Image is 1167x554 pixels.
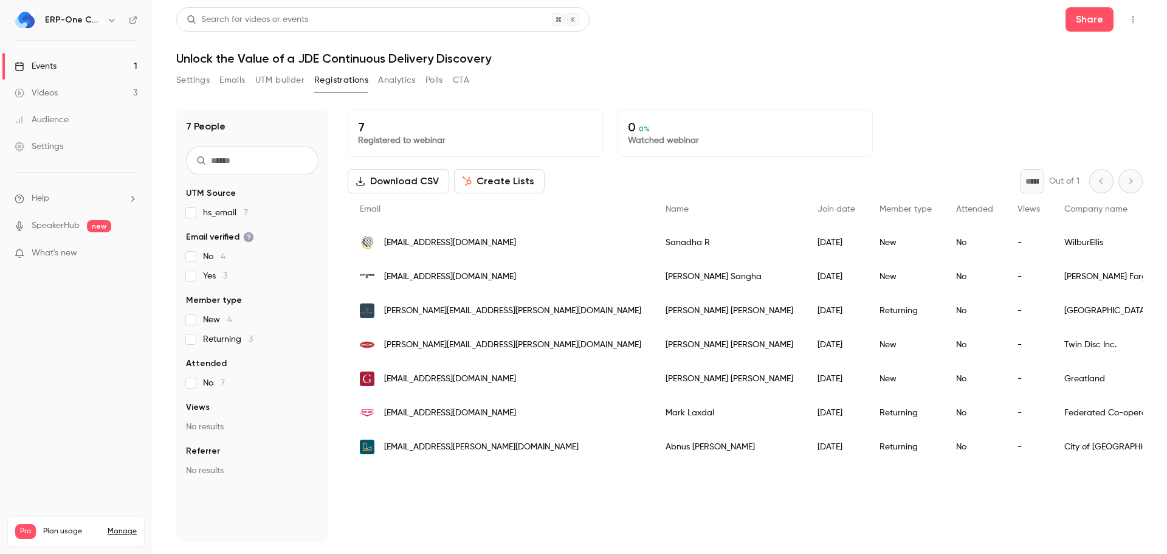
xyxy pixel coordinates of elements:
div: [DATE] [805,362,867,396]
span: Join date [818,205,855,213]
div: [DATE] [805,328,867,362]
div: Search for videos or events [187,13,308,26]
img: scotforge.com [360,269,374,284]
a: Manage [108,527,137,536]
div: New [867,226,944,260]
h1: 7 People [186,119,225,134]
span: Member type [186,294,242,306]
span: [EMAIL_ADDRESS][PERSON_NAME][DOMAIN_NAME] [384,441,579,454]
button: UTM builder [255,71,305,90]
button: Polls [425,71,443,90]
div: No [944,396,1005,430]
span: Pro [15,524,36,539]
div: Abnus [PERSON_NAME] [653,430,805,464]
div: Events [15,60,57,72]
p: 7 [358,120,593,134]
img: lethbridge.ca [360,440,374,454]
button: CTA [453,71,469,90]
div: No [944,294,1005,328]
button: Download CSV [348,169,449,193]
span: Referrer [186,445,220,457]
span: Member type [880,205,932,213]
div: - [1005,226,1052,260]
span: [EMAIL_ADDRESS][DOMAIN_NAME] [384,407,516,420]
button: Emails [219,71,245,90]
p: Registered to webinar [358,134,593,147]
span: What's new [32,247,77,260]
div: - [1005,294,1052,328]
span: 3 [223,272,227,280]
div: Returning [867,430,944,464]
span: [EMAIL_ADDRESS][DOMAIN_NAME] [384,271,516,283]
span: new [87,220,111,232]
span: 4 [227,316,232,324]
img: greatland.com [360,372,374,386]
p: No results [186,421,318,433]
div: Mark Laxdal [653,396,805,430]
span: Yes [203,270,227,282]
span: Attended [186,358,227,370]
div: Returning [867,294,944,328]
span: New [203,314,232,326]
div: [DATE] [805,260,867,294]
span: 7 [244,209,248,217]
div: - [1005,396,1052,430]
div: Audience [15,114,69,126]
p: 0 [628,120,862,134]
div: No [944,362,1005,396]
div: Returning [867,396,944,430]
div: - [1005,260,1052,294]
div: Videos [15,87,58,99]
div: - [1005,328,1052,362]
div: [DATE] [805,396,867,430]
div: New [867,328,944,362]
div: Sanadha R [653,226,805,260]
span: Views [1017,205,1040,213]
div: [PERSON_NAME] [PERSON_NAME] [653,328,805,362]
p: Out of 1 [1049,175,1079,187]
span: Plan usage [43,527,100,536]
div: - [1005,430,1052,464]
span: Email verified [186,231,254,243]
button: Analytics [378,71,416,90]
span: [PERSON_NAME][EMAIL_ADDRESS][PERSON_NAME][DOMAIN_NAME] [384,305,641,317]
span: Company name [1064,205,1127,213]
span: 4 [221,252,225,261]
button: Settings [176,71,210,90]
div: [DATE] [805,226,867,260]
span: Email [360,205,380,213]
div: [PERSON_NAME] [PERSON_NAME] [653,294,805,328]
div: No [944,328,1005,362]
div: New [867,362,944,396]
span: 0 % [639,125,650,133]
p: Watched webinar [628,134,862,147]
div: New [867,260,944,294]
div: [DATE] [805,294,867,328]
div: No [944,226,1005,260]
span: UTM Source [186,187,236,199]
img: wilburellis.com [360,235,374,250]
img: twindisc.com [360,338,374,352]
span: No [203,377,225,389]
button: Registrations [314,71,368,90]
div: No [944,260,1005,294]
div: [PERSON_NAME] [PERSON_NAME] [653,362,805,396]
span: Attended [956,205,993,213]
span: Name [666,205,689,213]
div: [DATE] [805,430,867,464]
div: Settings [15,140,63,153]
a: SpeakerHub [32,220,80,232]
span: [PERSON_NAME][EMAIL_ADDRESS][PERSON_NAME][DOMAIN_NAME] [384,339,641,351]
li: help-dropdown-opener [15,192,137,205]
span: Help [32,192,49,205]
span: [EMAIL_ADDRESS][DOMAIN_NAME] [384,373,516,386]
img: ERP-One Consulting Inc. [15,10,35,30]
span: Views [186,401,210,414]
button: Create Lists [454,169,545,193]
section: facet-groups [186,187,318,477]
button: Share [1065,7,1114,32]
h1: Unlock the Value of a JDE Continuous Delivery Discovery [176,51,1143,66]
span: 3 [249,335,253,344]
span: 7 [221,379,225,387]
span: hs_email [203,207,248,219]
